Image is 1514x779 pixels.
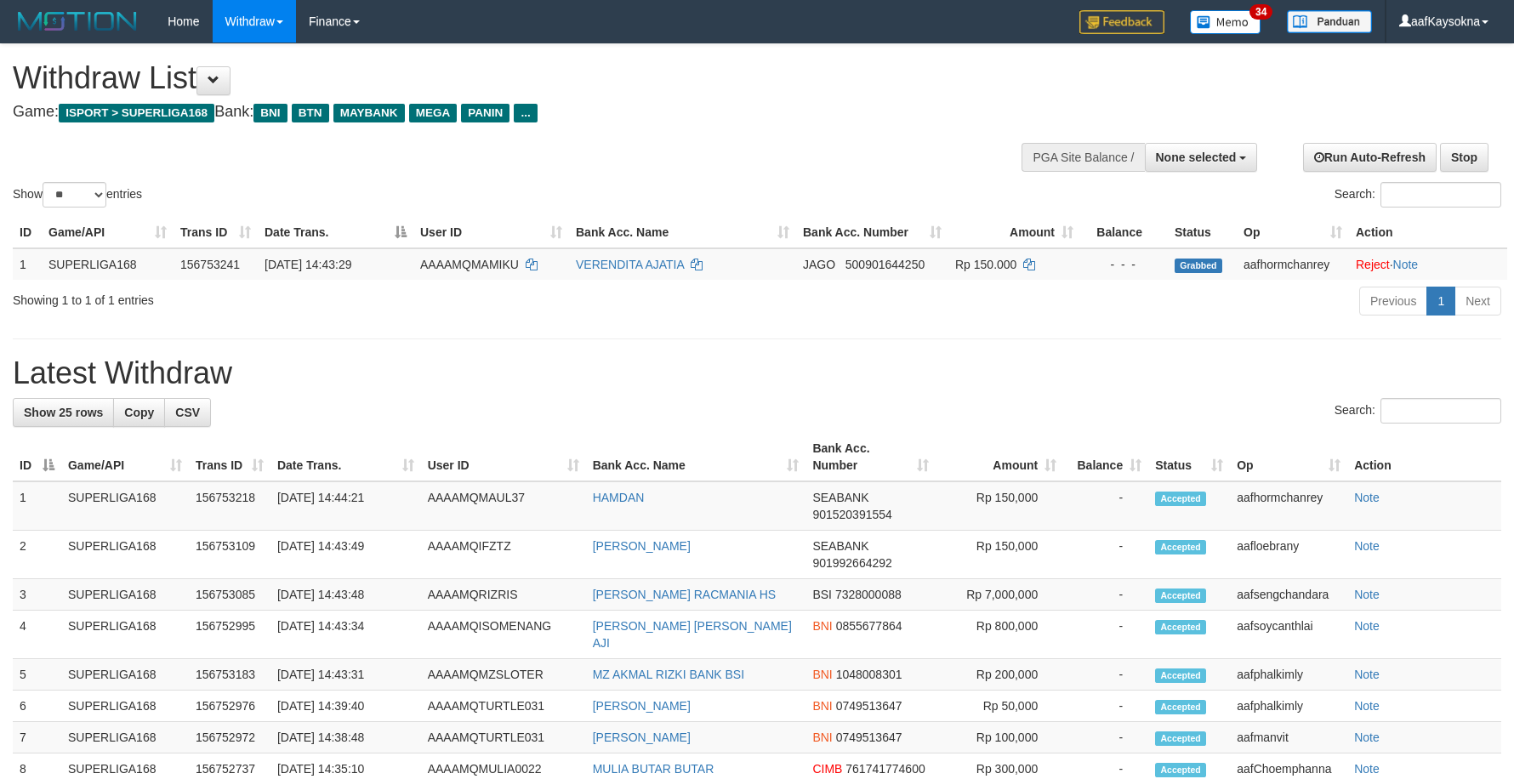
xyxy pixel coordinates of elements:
label: Search: [1335,182,1501,208]
td: 156753183 [189,659,270,691]
td: aafhormchanrey [1237,248,1349,280]
span: Accepted [1155,668,1206,683]
td: - [1063,579,1148,611]
img: panduan.png [1287,10,1372,33]
th: Game/API: activate to sort column ascending [61,433,189,481]
span: CIMB [812,762,842,776]
td: 6 [13,691,61,722]
td: Rp 150,000 [936,531,1063,579]
td: 2 [13,531,61,579]
span: BTN [292,104,329,122]
td: 156753218 [189,481,270,531]
td: - [1063,722,1148,753]
span: AAAAMQMAMIKU [420,258,519,271]
td: 156752995 [189,611,270,659]
th: Bank Acc. Name: activate to sort column ascending [586,433,806,481]
span: PANIN [461,104,509,122]
td: AAAAMQRIZRIS [421,579,586,611]
td: 4 [13,611,61,659]
td: aafsoycanthlai [1230,611,1347,659]
div: Showing 1 to 1 of 1 entries [13,285,618,309]
a: Note [1354,539,1380,553]
td: SUPERLIGA168 [61,579,189,611]
th: Trans ID: activate to sort column ascending [189,433,270,481]
h4: Game: Bank: [13,104,993,121]
td: - [1063,531,1148,579]
span: BNI [812,731,832,744]
h1: Latest Withdraw [13,356,1501,390]
span: Copy 901992664292 to clipboard [812,556,891,570]
td: aafloebrany [1230,531,1347,579]
a: MZ AKMAL RIZKI BANK BSI [593,668,744,681]
span: SEABANK [812,491,868,504]
td: SUPERLIGA168 [61,531,189,579]
td: - [1063,611,1148,659]
span: BNI [812,619,832,633]
th: Action [1347,433,1501,481]
button: None selected [1145,143,1258,172]
th: User ID: activate to sort column ascending [413,217,569,248]
a: Copy [113,398,165,427]
td: SUPERLIGA168 [61,611,189,659]
td: [DATE] 14:39:40 [270,691,421,722]
td: AAAAMQTURTLE031 [421,722,586,753]
div: PGA Site Balance / [1022,143,1144,172]
span: 156753241 [180,258,240,271]
td: Rp 800,000 [936,611,1063,659]
span: Copy 761741774600 to clipboard [845,762,925,776]
span: CSV [175,406,200,419]
td: [DATE] 14:43:48 [270,579,421,611]
a: Note [1354,588,1380,601]
span: Copy 1048008301 to clipboard [836,668,902,681]
span: Accepted [1155,540,1206,554]
div: - - - [1087,256,1161,273]
td: Rp 150,000 [936,481,1063,531]
span: BNI [812,699,832,713]
span: Copy 901520391554 to clipboard [812,508,891,521]
a: 1 [1426,287,1455,316]
img: Feedback.jpg [1079,10,1164,34]
a: [PERSON_NAME] [593,731,691,744]
th: Balance: activate to sort column ascending [1063,433,1148,481]
td: · [1349,248,1507,280]
span: Show 25 rows [24,406,103,419]
td: 5 [13,659,61,691]
span: 34 [1249,4,1272,20]
a: Note [1393,258,1419,271]
img: Button%20Memo.svg [1190,10,1261,34]
span: Copy [124,406,154,419]
span: BNI [253,104,287,122]
a: Note [1354,668,1380,681]
span: Accepted [1155,492,1206,506]
a: MULIA BUTAR BUTAR [593,762,714,776]
span: MAYBANK [333,104,405,122]
td: Rp 7,000,000 [936,579,1063,611]
th: ID [13,217,42,248]
th: Status [1168,217,1237,248]
span: SEABANK [812,539,868,553]
td: aafphalkimly [1230,659,1347,691]
span: [DATE] 14:43:29 [265,258,351,271]
label: Search: [1335,398,1501,424]
td: aafhormchanrey [1230,481,1347,531]
span: Accepted [1155,763,1206,777]
span: Accepted [1155,620,1206,634]
a: HAMDAN [593,491,645,504]
a: Note [1354,762,1380,776]
td: AAAAMQMAUL37 [421,481,586,531]
td: SUPERLIGA168 [61,691,189,722]
td: aafsengchandara [1230,579,1347,611]
a: Reject [1356,258,1390,271]
span: Copy 0749513647 to clipboard [836,731,902,744]
a: Next [1454,287,1501,316]
th: Game/API: activate to sort column ascending [42,217,174,248]
td: [DATE] 14:43:31 [270,659,421,691]
span: Copy 7328000088 to clipboard [835,588,902,601]
a: [PERSON_NAME] [593,539,691,553]
td: Rp 200,000 [936,659,1063,691]
select: Showentries [43,182,106,208]
input: Search: [1380,182,1501,208]
td: 156752972 [189,722,270,753]
a: Note [1354,731,1380,744]
a: VERENDITA AJATIA [576,258,684,271]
